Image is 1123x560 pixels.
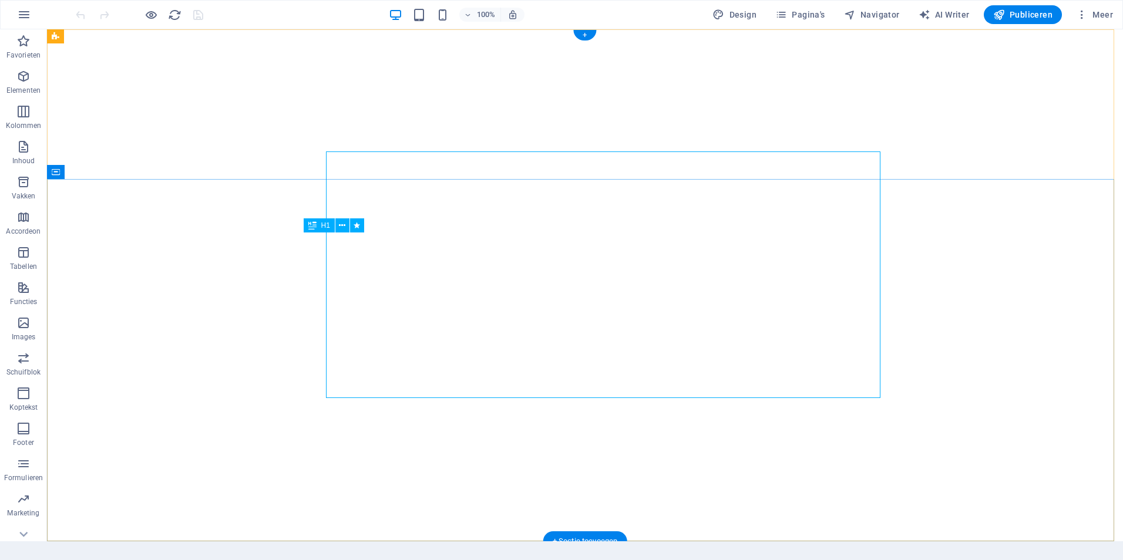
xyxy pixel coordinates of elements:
[144,8,158,22] button: Klik hier om de voorbeeldmodus te verlaten en verder te gaan met bewerken
[573,30,596,41] div: +
[4,473,43,483] p: Formulieren
[6,121,42,130] p: Kolommen
[844,9,900,21] span: Navigator
[167,8,181,22] button: reload
[712,9,756,21] span: Design
[10,262,37,271] p: Tabellen
[12,332,36,342] p: Images
[13,438,34,447] p: Footer
[9,403,38,412] p: Koptekst
[7,508,39,518] p: Marketing
[321,222,330,229] span: H1
[1071,5,1118,24] button: Meer
[919,9,970,21] span: AI Writer
[771,5,830,24] button: Pagina's
[984,5,1062,24] button: Publiceren
[459,8,501,22] button: 100%
[839,5,905,24] button: Navigator
[708,5,761,24] div: Design (Ctrl+Alt+Y)
[1076,9,1113,21] span: Meer
[543,531,627,551] div: + Sectie toevoegen
[6,50,41,60] p: Favorieten
[914,5,974,24] button: AI Writer
[775,9,825,21] span: Pagina's
[10,297,38,306] p: Functies
[477,8,496,22] h6: 100%
[507,9,518,20] i: Stel bij het wijzigen van de grootte van de weergegeven website automatisch het juist zoomniveau ...
[6,367,41,377] p: Schuifblok
[6,86,41,95] p: Elementen
[6,227,41,236] p: Accordeon
[993,9,1053,21] span: Publiceren
[168,8,181,22] i: Pagina opnieuw laden
[12,191,36,201] p: Vakken
[708,5,761,24] button: Design
[12,156,35,166] p: Inhoud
